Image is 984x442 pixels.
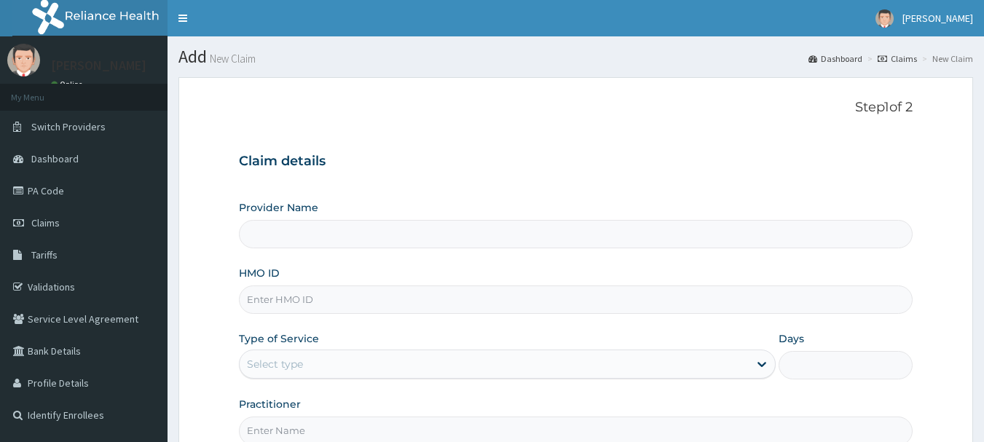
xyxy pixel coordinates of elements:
[239,285,913,314] input: Enter HMO ID
[808,52,862,65] a: Dashboard
[779,331,804,346] label: Days
[918,52,973,65] li: New Claim
[178,47,973,66] h1: Add
[31,120,106,133] span: Switch Providers
[7,44,40,76] img: User Image
[878,52,917,65] a: Claims
[239,100,913,116] p: Step 1 of 2
[51,79,86,90] a: Online
[239,397,301,411] label: Practitioner
[31,152,79,165] span: Dashboard
[239,331,319,346] label: Type of Service
[51,59,146,72] p: [PERSON_NAME]
[31,216,60,229] span: Claims
[239,266,280,280] label: HMO ID
[207,53,256,64] small: New Claim
[875,9,894,28] img: User Image
[902,12,973,25] span: [PERSON_NAME]
[239,200,318,215] label: Provider Name
[31,248,58,261] span: Tariffs
[247,357,303,371] div: Select type
[239,154,913,170] h3: Claim details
